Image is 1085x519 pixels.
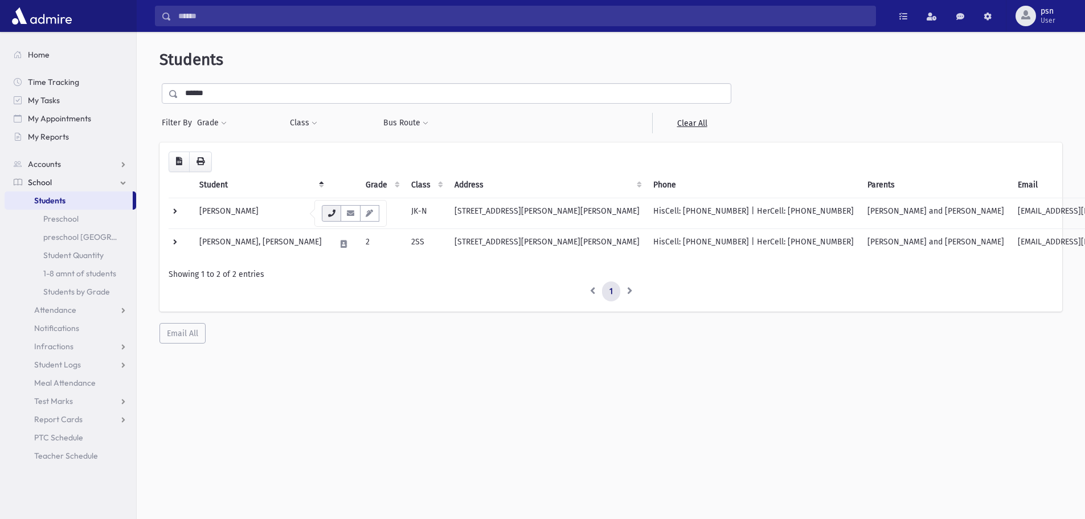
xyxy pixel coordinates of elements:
[5,109,136,128] a: My Appointments
[34,378,96,388] span: Meal Attendance
[169,268,1053,280] div: Showing 1 to 2 of 2 entries
[34,396,73,406] span: Test Marks
[5,355,136,374] a: Student Logs
[34,195,65,206] span: Students
[861,198,1011,228] td: [PERSON_NAME] and [PERSON_NAME]
[5,91,136,109] a: My Tasks
[28,95,60,105] span: My Tasks
[34,323,79,333] span: Notifications
[448,172,646,198] th: Address: activate to sort column ascending
[360,205,379,222] button: Email Templates
[34,451,98,461] span: Teacher Schedule
[5,374,136,392] a: Meal Attendance
[646,198,861,228] td: HisCell: [PHONE_NUMBER] | HerCell: [PHONE_NUMBER]
[28,132,69,142] span: My Reports
[28,177,52,187] span: School
[383,113,429,133] button: Bus Route
[5,301,136,319] a: Attendance
[34,359,81,370] span: Student Logs
[5,173,136,191] a: School
[193,198,329,228] td: [PERSON_NAME]
[5,283,136,301] a: Students by Grade
[189,152,212,172] button: Print
[162,117,196,129] span: Filter By
[5,228,136,246] a: preschool [GEOGRAPHIC_DATA]
[1041,16,1055,25] span: User
[861,228,1011,259] td: [PERSON_NAME] and [PERSON_NAME]
[448,198,646,228] td: [STREET_ADDRESS][PERSON_NAME][PERSON_NAME]
[404,172,448,198] th: Class: activate to sort column ascending
[289,113,318,133] button: Class
[448,228,646,259] td: [STREET_ADDRESS][PERSON_NAME][PERSON_NAME]
[602,281,620,302] a: 1
[5,128,136,146] a: My Reports
[404,198,448,228] td: JK-N
[159,50,223,69] span: Students
[5,155,136,173] a: Accounts
[34,432,83,443] span: PTC Schedule
[5,319,136,337] a: Notifications
[9,5,75,27] img: AdmirePro
[193,172,329,198] th: Student: activate to sort column descending
[5,210,136,228] a: Preschool
[196,113,227,133] button: Grade
[646,172,861,198] th: Phone
[5,264,136,283] a: 1-8 amnt of students
[28,77,79,87] span: Time Tracking
[646,228,861,259] td: HisCell: [PHONE_NUMBER] | HerCell: [PHONE_NUMBER]
[34,305,76,315] span: Attendance
[5,337,136,355] a: Infractions
[359,228,404,259] td: 2
[28,50,50,60] span: Home
[28,113,91,124] span: My Appointments
[34,341,73,352] span: Infractions
[359,198,404,228] td: JK-N
[5,428,136,447] a: PTC Schedule
[1041,7,1055,16] span: psn
[193,228,329,259] td: [PERSON_NAME], [PERSON_NAME]
[28,159,61,169] span: Accounts
[5,392,136,410] a: Test Marks
[5,410,136,428] a: Report Cards
[404,228,448,259] td: 2SS
[5,246,136,264] a: Student Quantity
[169,152,190,172] button: CSV
[5,46,136,64] a: Home
[5,73,136,91] a: Time Tracking
[159,323,206,344] button: Email All
[359,172,404,198] th: Grade: activate to sort column ascending
[652,113,731,133] a: Clear All
[5,447,136,465] a: Teacher Schedule
[171,6,875,26] input: Search
[34,414,83,424] span: Report Cards
[861,172,1011,198] th: Parents
[5,191,133,210] a: Students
